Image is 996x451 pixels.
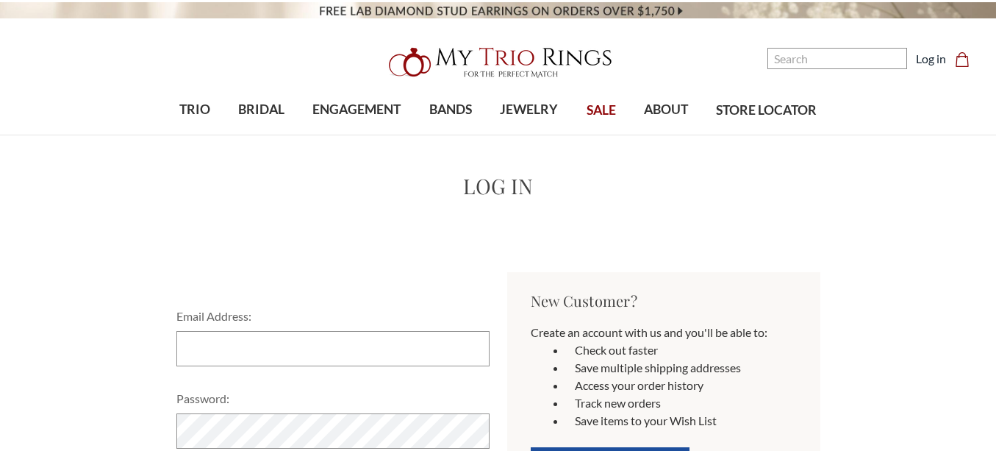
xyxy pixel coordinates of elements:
img: My Trio Rings [381,39,616,86]
button: submenu toggle [443,134,458,135]
button: submenu toggle [254,134,269,135]
a: SALE [572,87,629,135]
input: Search [767,48,907,69]
a: BRIDAL [224,86,298,134]
li: Track new orders [566,394,797,412]
span: BRIDAL [238,100,284,119]
a: BANDS [415,86,486,134]
svg: cart.cart_preview [955,52,970,67]
a: ABOUT [630,86,702,134]
h1: Log in [168,171,829,202]
span: TRIO [179,100,210,119]
button: submenu toggle [522,134,537,135]
a: My Trio Rings [289,39,707,86]
a: ENGAGEMENT [298,86,415,134]
button: submenu toggle [349,134,364,135]
a: TRIO [165,86,224,134]
label: Password: [176,390,490,408]
span: ABOUT [644,100,688,119]
p: Create an account with us and you'll be able to: [531,324,797,341]
li: Check out faster [566,341,797,359]
label: Email Address: [176,308,490,325]
button: submenu toggle [659,134,673,135]
li: Access your order history [566,377,797,394]
button: submenu toggle [187,134,202,135]
li: Save items to your Wish List [566,412,797,430]
a: JEWELRY [486,86,572,134]
span: BANDS [429,100,472,119]
a: Log in [916,50,946,68]
a: Cart with 0 items [955,50,978,68]
li: Save multiple shipping addresses [566,359,797,377]
span: ENGAGEMENT [312,100,401,119]
a: STORE LOCATOR [702,87,831,135]
span: STORE LOCATOR [716,101,817,120]
h2: New Customer? [531,290,797,312]
span: JEWELRY [500,100,558,119]
span: SALE [587,101,616,120]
